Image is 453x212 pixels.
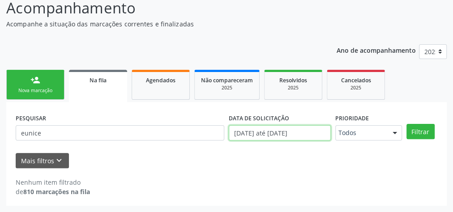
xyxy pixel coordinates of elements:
[23,187,90,196] strong: 810 marcações na fila
[201,85,253,91] div: 2025
[30,75,40,85] div: person_add
[90,76,107,84] span: Na fila
[201,76,253,84] span: Não compareceram
[6,19,315,29] p: Acompanhe a situação das marcações correntes e finalizadas
[337,44,416,55] p: Ano de acompanhamento
[16,125,224,140] input: Nome, CNS
[279,76,307,84] span: Resolvidos
[333,85,378,91] div: 2025
[229,125,331,140] input: Selecione um intervalo
[146,76,175,84] span: Agendados
[13,87,58,94] div: Nova marcação
[229,111,289,125] label: DATA DE SOLICITAÇÃO
[338,128,384,137] span: Todos
[335,111,369,125] label: Prioridade
[406,124,435,139] button: Filtrar
[54,156,64,165] i: keyboard_arrow_down
[341,76,371,84] span: Cancelados
[16,111,46,125] label: PESQUISAR
[271,85,316,91] div: 2025
[16,187,90,196] div: de
[16,178,90,187] div: Nenhum item filtrado
[16,153,69,169] button: Mais filtroskeyboard_arrow_down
